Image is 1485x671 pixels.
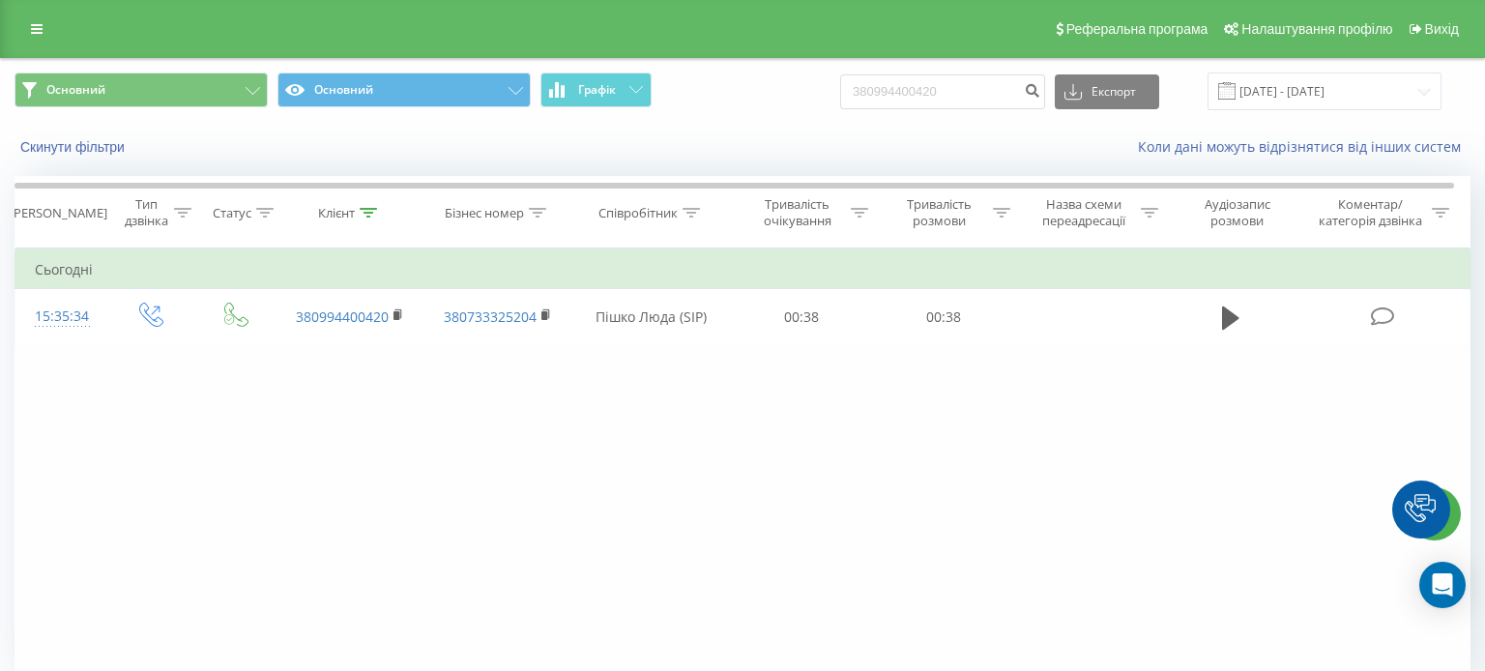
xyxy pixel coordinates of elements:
[890,196,988,229] div: Тривалість розмови
[445,205,524,221] div: Бізнес номер
[15,138,134,156] button: Скинути фільтри
[731,289,873,345] td: 00:38
[1241,21,1392,37] span: Налаштування профілю
[1425,21,1459,37] span: Вихід
[15,250,1470,289] td: Сьогодні
[10,205,107,221] div: [PERSON_NAME]
[748,196,846,229] div: Тривалість очікування
[1066,21,1208,37] span: Реферальна програма
[123,196,169,229] div: Тип дзвінка
[1314,196,1427,229] div: Коментар/категорія дзвінка
[578,83,616,97] span: Графік
[571,289,731,345] td: Пішко Люда (SIP)
[1055,74,1159,109] button: Експорт
[1138,137,1470,156] a: Коли дані можуть відрізнятися вiд інших систем
[1033,196,1136,229] div: Назва схеми переадресації
[873,289,1015,345] td: 00:38
[35,298,87,335] div: 15:35:34
[318,205,355,221] div: Клієнт
[46,82,105,98] span: Основний
[296,307,389,326] a: 380994400420
[598,205,678,221] div: Співробітник
[213,205,251,221] div: Статус
[540,73,652,107] button: Графік
[1419,562,1466,608] div: Open Intercom Messenger
[277,73,531,107] button: Основний
[840,74,1045,109] input: Пошук за номером
[444,307,537,326] a: 380733325204
[15,73,268,107] button: Основний
[1180,196,1295,229] div: Аудіозапис розмови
